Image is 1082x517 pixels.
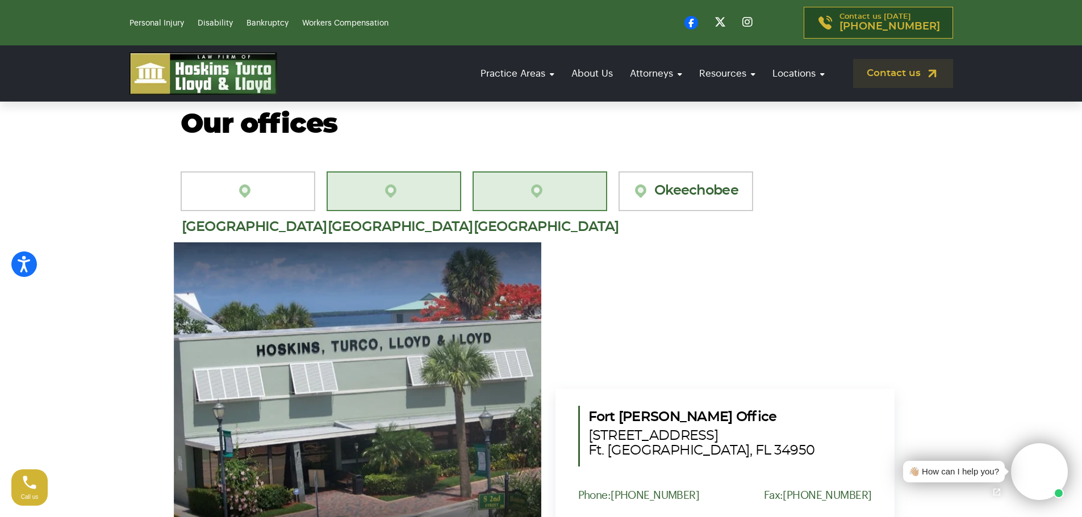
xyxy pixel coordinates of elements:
img: location [383,183,404,199]
a: Personal Injury [129,19,184,27]
h5: Fort [PERSON_NAME] Office [588,406,872,458]
a: Contact us [DATE][PHONE_NUMBER] [804,7,953,39]
p: Contact us [DATE] [839,13,940,32]
a: Contact us [853,59,953,88]
a: Practice Areas [475,57,560,90]
a: [PHONE_NUMBER] [783,490,871,501]
a: Open chat [985,480,1009,504]
img: location [529,183,550,199]
span: [PHONE_NUMBER] [839,21,940,32]
a: Workers Compensation [302,19,388,27]
a: [GEOGRAPHIC_DATA][PERSON_NAME] [327,171,461,211]
p: Phone: [578,489,700,501]
a: [GEOGRAPHIC_DATA][PERSON_NAME] [181,171,315,211]
p: Fax: [764,489,872,501]
a: Disability [198,19,233,27]
a: [PHONE_NUMBER] [611,490,699,501]
a: Okeechobee [619,171,753,211]
a: About Us [566,57,619,90]
img: logo [129,52,277,95]
a: Locations [767,57,830,90]
div: 👋🏼 How can I help you? [909,465,999,478]
a: [GEOGRAPHIC_DATA] [473,171,607,211]
span: [STREET_ADDRESS] Ft. [GEOGRAPHIC_DATA], FL 34950 [588,428,872,458]
span: Call us [21,494,39,500]
img: location [633,183,654,199]
a: Bankruptcy [247,19,289,27]
h2: Our offices [181,110,902,140]
a: Attorneys [624,57,688,90]
img: location [237,183,258,199]
a: Resources [694,57,761,90]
